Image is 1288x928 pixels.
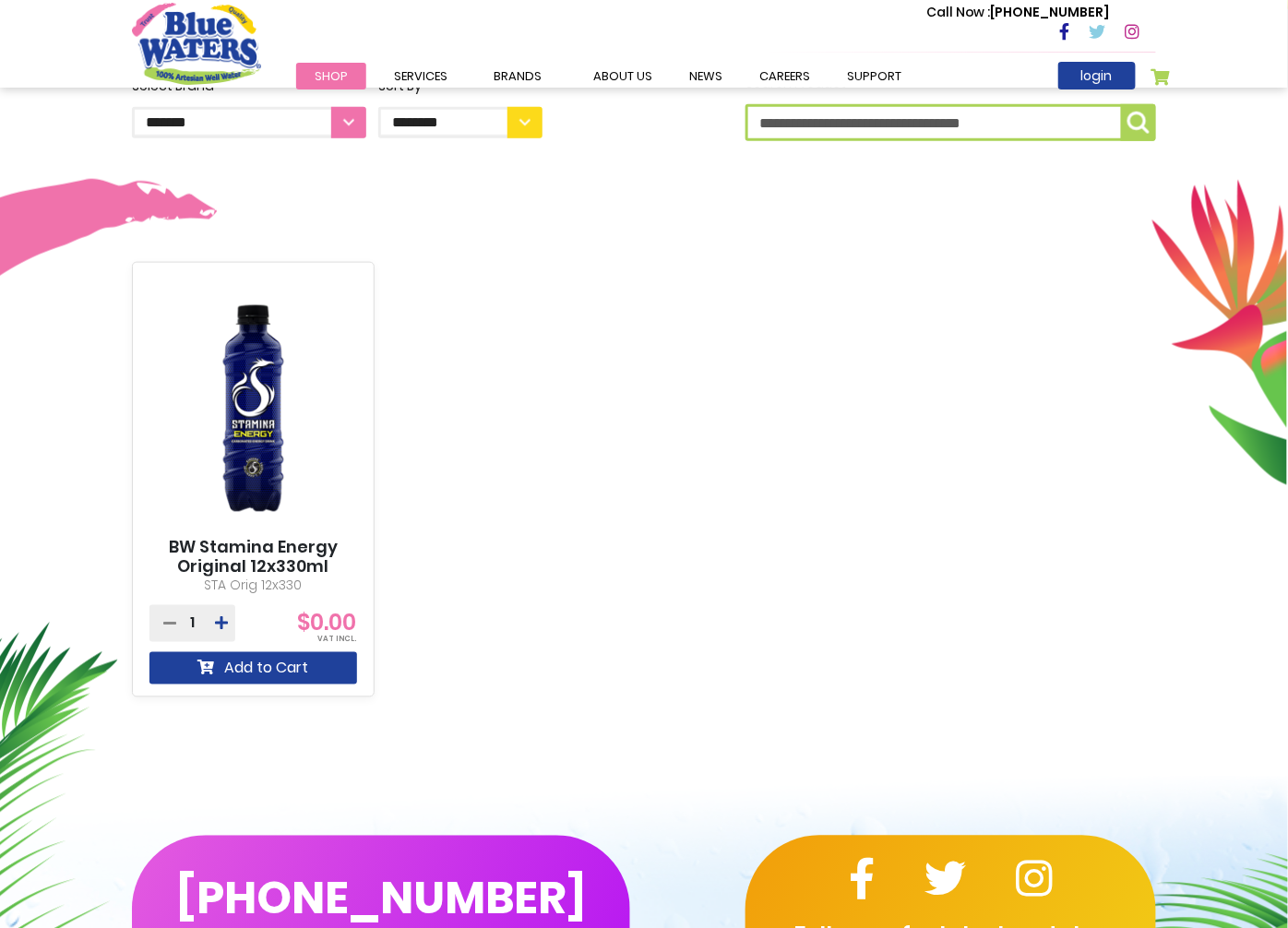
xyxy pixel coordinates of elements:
span: $0.00 [298,608,357,638]
img: BW Stamina Energy Original 12x330ml [149,279,357,538]
a: BW Stamina Energy Original 12x330ml [149,538,357,577]
span: Services [394,67,447,85]
a: about us [575,63,671,89]
span: Brands [494,67,542,85]
span: Shop [315,67,348,85]
input: Search Product [745,104,1156,141]
a: careers [741,63,829,89]
a: login [1058,62,1136,89]
button: Search Product [1121,104,1156,141]
a: support [829,63,920,89]
p: STA Orig 12x330 [149,577,357,596]
a: store logo [132,3,261,84]
select: Sort By [378,107,543,138]
a: News [671,63,741,89]
select: Select Brand [132,107,366,138]
label: Search Product [745,74,1156,141]
span: Call Now : [926,3,991,21]
img: search-icon.png [1127,112,1150,134]
p: [PHONE_NUMBER] [926,3,1110,22]
label: Select Brand [132,77,366,138]
button: Add to Cart [149,652,357,684]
